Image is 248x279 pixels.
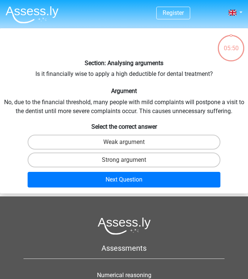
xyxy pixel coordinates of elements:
div: 05:50 [217,34,245,53]
label: Weak argument [28,135,221,150]
h6: Section: Analysing arguments [3,60,245,67]
h5: Assessments [23,244,225,253]
button: Next Question [28,172,221,187]
a: Register [163,9,184,16]
img: Assessly logo [98,217,151,235]
a: Numerical reasoning [97,272,151,279]
h6: Argument [3,87,245,94]
img: Assessly [6,6,59,23]
label: Strong argument [28,153,221,167]
h6: Select the correct answer [3,122,245,130]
